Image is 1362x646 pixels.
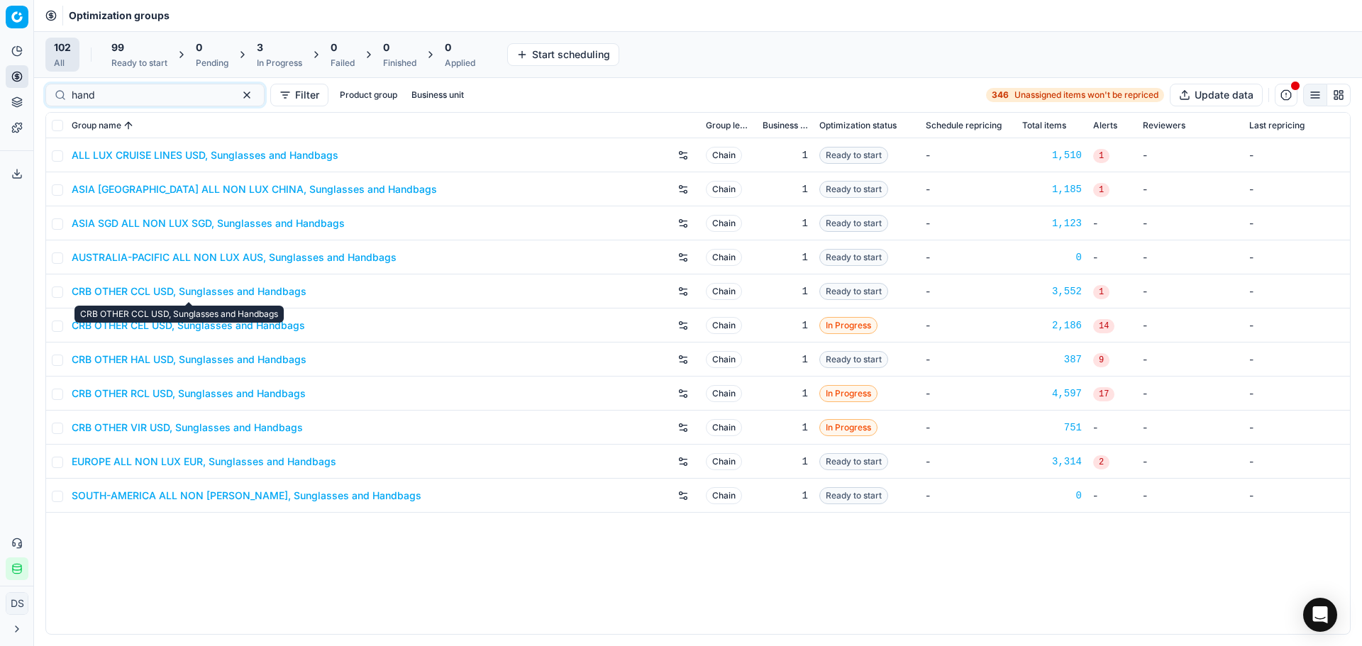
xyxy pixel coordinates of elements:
[1022,120,1066,131] span: Total items
[706,385,742,402] span: Chain
[706,351,742,368] span: Chain
[331,40,337,55] span: 0
[920,445,1017,479] td: -
[1087,411,1137,445] td: -
[819,453,888,470] span: Ready to start
[1137,445,1244,479] td: -
[72,318,305,333] a: CRB OTHER CEL USD, Sunglasses and Handbags
[1137,172,1244,206] td: -
[69,9,170,23] nav: breadcrumb
[1249,120,1305,131] span: Last repricing
[1137,308,1244,343] td: -
[1022,318,1082,333] div: 2,186
[445,57,475,69] div: Applied
[1093,353,1109,367] span: 9
[1137,138,1244,172] td: -
[763,216,808,230] div: 1
[74,306,284,323] div: CRB OTHER CCL USD, Sunglasses and Handbags
[992,89,1009,101] strong: 346
[1022,386,1082,401] div: 4,597
[54,40,71,55] span: 102
[331,57,355,69] div: Failed
[920,308,1017,343] td: -
[986,88,1164,102] a: 346Unassigned items won't be repriced
[1022,284,1082,299] div: 3,552
[1093,120,1117,131] span: Alerts
[1170,84,1263,106] button: Update data
[1093,149,1109,163] span: 1
[706,215,742,232] span: Chain
[257,57,302,69] div: In Progress
[706,453,742,470] span: Chain
[72,455,336,469] a: EUROPE ALL NON LUX EUR, Sunglasses and Handbags
[706,181,742,198] span: Chain
[1303,598,1337,632] div: Open Intercom Messenger
[819,351,888,368] span: Ready to start
[1022,489,1082,503] a: 0
[1244,274,1350,308] td: -
[121,118,135,133] button: Sorted by Group name ascending
[1087,206,1137,240] td: -
[445,40,451,55] span: 0
[920,377,1017,411] td: -
[819,215,888,232] span: Ready to start
[72,148,338,162] a: ALL LUX CRUISE LINES USD, Sunglasses and Handbags
[1022,421,1082,435] a: 751
[1244,172,1350,206] td: -
[270,84,328,106] button: Filter
[69,9,170,23] span: Optimization groups
[920,206,1017,240] td: -
[406,87,470,104] button: Business unit
[706,317,742,334] span: Chain
[1137,411,1244,445] td: -
[507,43,619,66] button: Start scheduling
[763,421,808,435] div: 1
[1093,455,1109,469] span: 2
[1087,479,1137,513] td: -
[1137,377,1244,411] td: -
[920,138,1017,172] td: -
[1022,250,1082,264] div: 0
[763,455,808,469] div: 1
[819,385,877,402] span: In Progress
[1022,352,1082,367] a: 387
[926,120,1002,131] span: Schedule repricing
[763,386,808,401] div: 1
[819,249,888,266] span: Ready to start
[706,487,742,504] span: Chain
[72,386,306,401] a: CRB OTHER RCL USD, Sunglasses and Handbags
[763,120,808,131] span: Business unit
[763,284,808,299] div: 1
[763,318,808,333] div: 1
[706,419,742,436] span: Chain
[1137,240,1244,274] td: -
[72,120,121,131] span: Group name
[763,489,808,503] div: 1
[72,250,397,264] a: AUSTRALIA-PACIFIC ALL NON LUX AUS, Sunglasses and Handbags
[111,57,167,69] div: Ready to start
[1022,182,1082,196] div: 1,185
[819,181,888,198] span: Ready to start
[1137,343,1244,377] td: -
[72,182,437,196] a: ASIA [GEOGRAPHIC_DATA] ALL NON LUX CHINA, Sunglasses and Handbags
[763,352,808,367] div: 1
[1244,138,1350,172] td: -
[383,40,389,55] span: 0
[1022,216,1082,230] div: 1,123
[72,216,345,230] a: ASIA SGD ALL NON LUX SGD, Sunglasses and Handbags
[1014,89,1158,101] span: Unassigned items won't be repriced
[196,40,202,55] span: 0
[1093,285,1109,299] span: 1
[819,283,888,300] span: Ready to start
[1244,377,1350,411] td: -
[819,487,888,504] span: Ready to start
[1022,148,1082,162] a: 1,510
[1244,411,1350,445] td: -
[257,40,263,55] span: 3
[706,283,742,300] span: Chain
[1093,319,1114,333] span: 14
[72,421,303,435] a: CRB OTHER VIR USD, Sunglasses and Handbags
